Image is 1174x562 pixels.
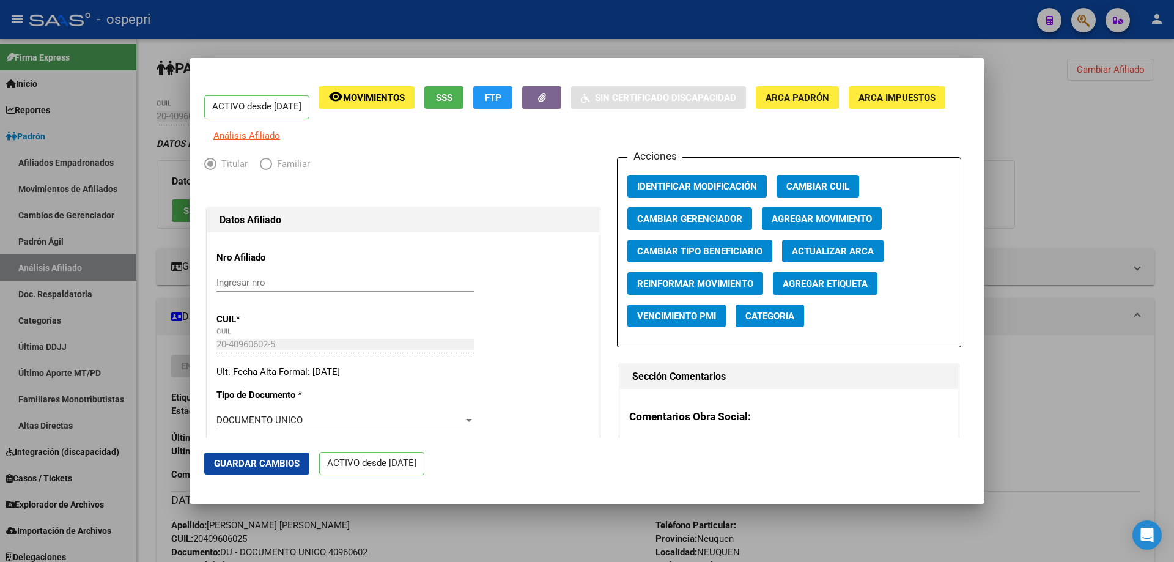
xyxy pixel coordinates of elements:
span: Sin Certificado Discapacidad [595,92,736,103]
span: Identificar Modificación [637,181,757,192]
button: ARCA Padrón [756,86,839,109]
h1: Sección Comentarios [632,369,946,384]
button: Actualizar ARCA [782,240,884,262]
p: ACTIVO desde [DATE] [319,452,424,476]
span: Agregar Etiqueta [783,278,868,289]
button: Reinformar Movimiento [627,272,763,295]
button: Vencimiento PMI [627,305,726,327]
span: Movimientos [343,92,405,103]
span: Reinformar Movimiento [637,278,753,289]
p: CUIL [216,312,328,327]
button: Agregar Movimiento [762,207,882,230]
button: Agregar Etiqueta [773,272,877,295]
button: SSS [424,86,463,109]
span: Cambiar CUIL [786,181,849,192]
p: Nro Afiliado [216,251,328,265]
span: Vencimiento PMI [637,311,716,322]
span: ARCA Impuestos [858,92,936,103]
span: Categoria [745,311,794,322]
h1: Datos Afiliado [220,213,587,227]
mat-icon: remove_red_eye [328,89,343,104]
button: Categoria [736,305,804,327]
div: Open Intercom Messenger [1132,520,1162,550]
span: Análisis Afiliado [213,130,280,141]
span: Actualizar ARCA [792,246,874,257]
button: Movimientos [319,86,415,109]
button: Cambiar Gerenciador [627,207,752,230]
span: Familiar [272,157,310,171]
h3: Comentarios Obra Social: [629,409,949,424]
button: Sin Certificado Discapacidad [571,86,746,109]
mat-radio-group: Elija una opción [204,161,322,172]
span: Guardar Cambios [214,458,300,469]
button: Identificar Modificación [627,175,767,198]
span: SSS [436,92,452,103]
p: ACTIVO desde [DATE] [204,95,309,119]
button: FTP [473,86,512,109]
button: ARCA Impuestos [849,86,945,109]
button: Cambiar Tipo Beneficiario [627,240,772,262]
button: Guardar Cambios [204,453,309,475]
span: Titular [216,157,248,171]
span: DOCUMENTO UNICO [216,415,303,426]
h3: Acciones [627,148,682,164]
span: Cambiar Tipo Beneficiario [637,246,762,257]
div: Ult. Fecha Alta Formal: [DATE] [216,365,590,379]
span: Cambiar Gerenciador [637,213,742,224]
p: Tipo de Documento * [216,388,328,402]
span: FTP [485,92,501,103]
span: ARCA Padrón [766,92,829,103]
span: Agregar Movimiento [772,213,872,224]
button: Cambiar CUIL [777,175,859,198]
